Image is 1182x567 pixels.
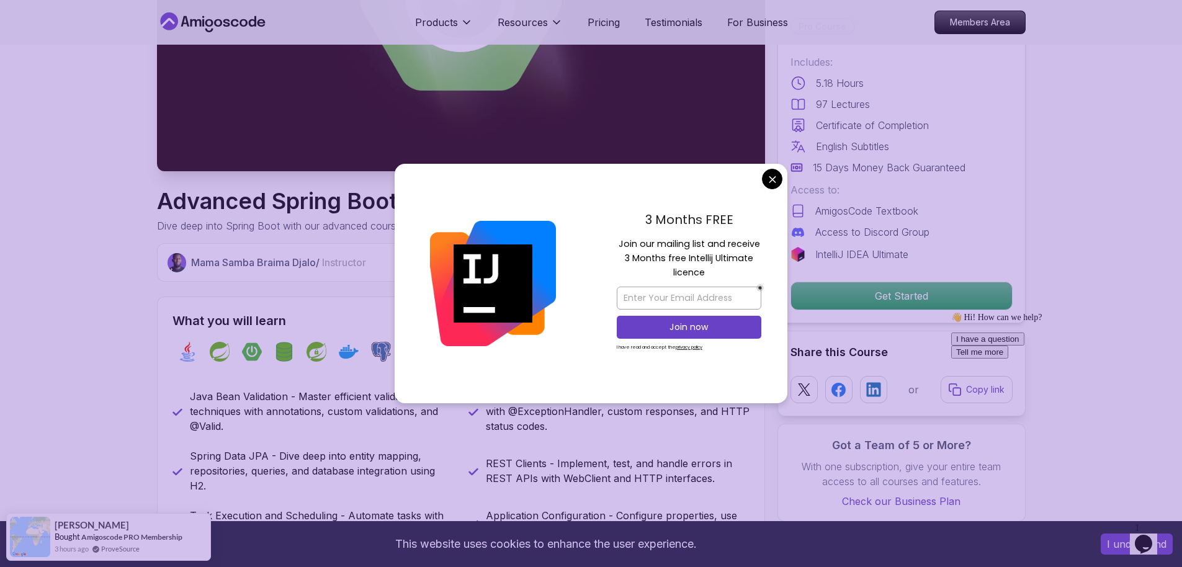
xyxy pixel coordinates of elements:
[157,189,682,213] h1: Advanced Spring Boot
[790,55,1013,69] p: Includes:
[172,312,750,329] h2: What you will learn
[790,437,1013,454] h3: Got a Team of 5 or More?
[498,15,548,30] p: Resources
[10,517,50,557] img: provesource social proof notification image
[935,11,1025,33] p: Members Area
[371,342,391,362] img: postgres logo
[5,6,96,15] span: 👋 Hi! How can we help?
[815,203,918,218] p: AmigosCode Textbook
[790,494,1013,509] a: Check our Business Plan
[339,342,359,362] img: docker logo
[486,389,750,434] p: Exception Handling - Learn to handle errors gracefully with @ExceptionHandler, custom responses, ...
[790,459,1013,489] p: With one subscription, give your entire team access to all courses and features.
[790,247,805,262] img: jetbrains logo
[486,508,750,538] p: Application Configuration - Configure properties, use environment variables, and manage Spring pr...
[790,344,1013,361] h2: Share this Course
[55,543,89,554] span: 3 hours ago
[790,182,1013,197] p: Access to:
[168,253,187,272] img: Nelson Djalo
[322,256,366,269] span: Instructor
[191,255,366,270] p: Mama Samba Braima Djalo /
[790,282,1013,310] button: Get Started
[157,218,682,233] p: Dive deep into Spring Boot with our advanced course, designed to take your skills from intermedia...
[813,160,965,175] p: 15 Days Money Back Guaranteed
[815,247,908,262] p: IntelliJ IDEA Ultimate
[101,543,140,554] a: ProveSource
[1130,517,1170,555] iframe: chat widget
[816,139,889,154] p: English Subtitles
[816,118,929,133] p: Certificate of Completion
[908,382,919,397] p: or
[274,342,294,362] img: spring-data-jpa logo
[791,282,1012,310] p: Get Started
[588,15,620,30] a: Pricing
[5,5,228,51] div: 👋 Hi! How can we help?I have a questionTell me more
[815,225,929,239] p: Access to Discord Group
[55,532,80,542] span: Bought
[5,38,62,51] button: Tell me more
[415,15,458,30] p: Products
[307,342,326,362] img: spring-security logo
[934,11,1026,34] a: Members Area
[5,25,78,38] button: I have a question
[190,389,454,434] p: Java Bean Validation - Master efficient validation techniques with annotations, custom validation...
[55,520,129,530] span: [PERSON_NAME]
[727,15,788,30] a: For Business
[816,97,870,112] p: 97 Lectures
[1101,534,1173,555] button: Accept cookies
[486,456,750,486] p: REST Clients - Implement, test, and handle errors in REST APIs with WebClient and HTTP interfaces.
[645,15,702,30] a: Testimonials
[415,15,473,40] button: Products
[946,307,1170,511] iframe: chat widget
[210,342,230,362] img: spring logo
[816,76,864,91] p: 5.18 Hours
[498,15,563,40] button: Resources
[190,508,454,538] p: Task Execution and Scheduling - Automate tasks with cron expressions, thread pools, and @Async.
[9,530,1082,558] div: This website uses cookies to enhance the user experience.
[941,376,1013,403] button: Copy link
[177,342,197,362] img: java logo
[81,532,182,542] a: Amigoscode PRO Membership
[242,342,262,362] img: spring-boot logo
[190,449,454,493] p: Spring Data JPA - Dive deep into entity mapping, repositories, queries, and database integration ...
